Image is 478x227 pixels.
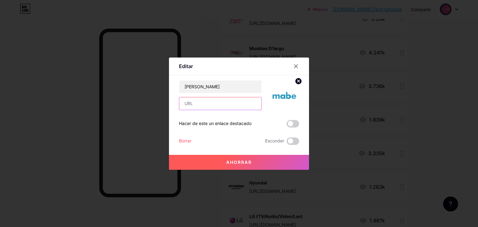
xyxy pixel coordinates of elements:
font: Hacer de este un enlace destacado [179,121,251,126]
font: Esconder [265,138,284,143]
font: Borrar [179,138,191,143]
font: Ahorrar [226,160,252,165]
button: Ahorrar [169,155,309,170]
img: miniatura del enlace [269,80,299,110]
input: Título [179,81,261,93]
input: URL [179,97,261,110]
font: Editar [179,63,193,69]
